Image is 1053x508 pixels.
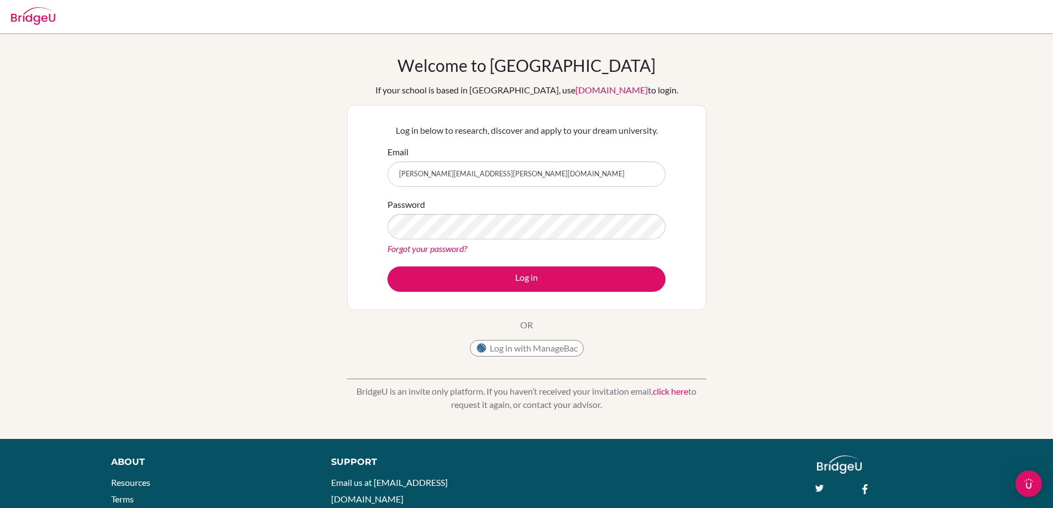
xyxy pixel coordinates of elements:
a: [DOMAIN_NAME] [575,85,648,95]
a: Resources [111,477,150,488]
a: Terms [111,494,134,504]
div: Open Intercom Messenger [1015,470,1042,497]
label: Email [387,145,408,159]
div: Support [331,455,514,469]
img: Bridge-U [11,7,55,25]
p: OR [520,318,533,332]
button: Log in with ManageBac [470,340,584,357]
h1: Welcome to [GEOGRAPHIC_DATA] [397,55,656,75]
img: logo_white@2x-f4f0deed5e89b7ecb1c2cc34c3e3d731f90f0f143d5ea2071677605dd97b5244.png [817,455,862,474]
div: About [111,455,306,469]
a: Forgot your password? [387,243,467,254]
a: click here [653,386,688,396]
p: Log in below to research, discover and apply to your dream university. [387,124,666,137]
label: Password [387,198,425,211]
button: Log in [387,266,666,292]
p: BridgeU is an invite only platform. If you haven’t received your invitation email, to request it ... [347,385,706,411]
a: Email us at [EMAIL_ADDRESS][DOMAIN_NAME] [331,477,448,504]
div: If your school is based in [GEOGRAPHIC_DATA], use to login. [375,83,678,97]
